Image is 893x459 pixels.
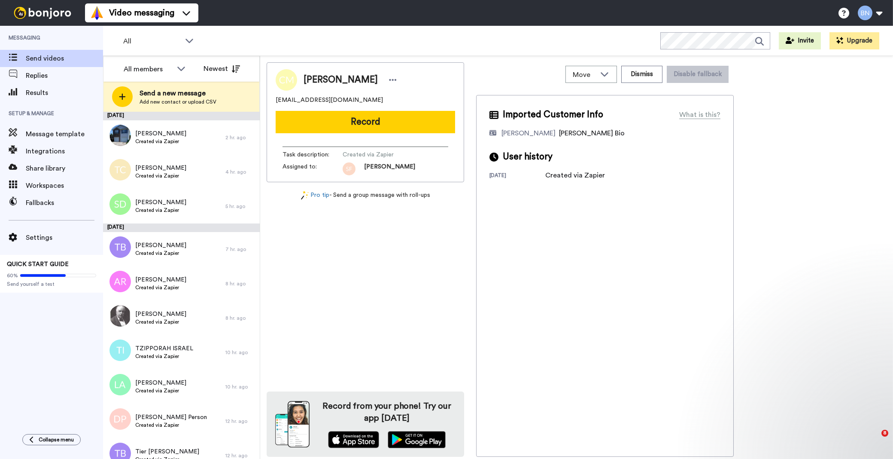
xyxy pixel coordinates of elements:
[135,275,186,284] span: [PERSON_NAME]
[22,434,81,445] button: Collapse menu
[364,162,415,175] span: [PERSON_NAME]
[109,408,131,430] img: dp.png
[679,110,720,120] div: What is this?
[124,64,173,74] div: All members
[225,134,255,141] div: 2 hr. ago
[489,172,545,181] div: [DATE]
[135,241,186,250] span: [PERSON_NAME]
[7,272,18,279] span: 60%
[135,353,193,360] span: Created via Zapier
[276,111,455,133] button: Record
[26,53,103,64] span: Send videos
[135,413,207,422] span: [PERSON_NAME] Person
[135,164,186,172] span: [PERSON_NAME]
[109,374,131,395] img: la.png
[864,430,884,450] iframe: Intercom live chat
[123,36,181,46] span: All
[26,233,103,243] span: Settings
[501,128,556,138] div: [PERSON_NAME]
[225,349,255,356] div: 10 hr. ago
[135,207,186,214] span: Created via Zapier
[109,125,131,146] img: 27bfe446-945b-491c-8645-f68daf60d90f.jpg
[7,261,69,267] span: QUICK START GUIDE
[10,7,75,19] img: bj-logo-header-white.svg
[301,191,329,200] a: Pro tip
[26,163,103,174] span: Share library
[135,344,193,353] span: TZIPPORAH ISRAEL
[318,400,456,424] h4: Record from your phone! Try our app [DATE]
[135,198,186,207] span: [PERSON_NAME]
[267,191,464,200] div: - Send a group message with roll-ups
[276,96,383,104] span: [EMAIL_ADDRESS][DOMAIN_NAME]
[225,280,255,287] div: 8 hr. ago
[109,193,131,215] img: sd.png
[667,66,729,83] button: Disable fallback
[503,108,603,121] span: Imported Customer Info
[621,66,662,83] button: Dismiss
[26,88,103,98] span: Results
[225,383,255,390] div: 10 hr. ago
[225,452,255,459] div: 12 hr. ago
[109,305,131,327] img: 9734963c-ea08-4867-840b-5350a8a17fe2.jpg
[26,181,103,191] span: Workspaces
[135,250,186,257] span: Created via Zapier
[26,129,103,139] span: Message template
[135,318,186,325] span: Created via Zapier
[135,310,186,318] span: [PERSON_NAME]
[135,172,186,179] span: Created via Zapier
[197,60,246,77] button: Newest
[135,129,186,138] span: [PERSON_NAME]
[225,203,255,210] div: 5 hr. ago
[276,69,297,91] img: Image of Colm McElroy
[109,340,131,361] img: ti.png
[135,379,186,387] span: [PERSON_NAME]
[275,401,310,447] img: download
[573,70,596,80] span: Move
[26,198,103,208] span: Fallbacks
[135,447,199,456] span: Tier [PERSON_NAME]
[140,98,216,105] span: Add new contact or upload CSV
[140,88,216,98] span: Send a new message
[7,281,96,288] span: Send yourself a test
[388,431,446,448] img: playstore
[135,387,186,394] span: Created via Zapier
[135,138,186,145] span: Created via Zapier
[304,73,378,86] span: [PERSON_NAME]
[343,150,424,159] span: Created via Zapier
[881,430,888,437] span: 8
[103,223,260,232] div: [DATE]
[103,112,260,120] div: [DATE]
[109,236,131,258] img: tb.png
[135,284,186,291] span: Created via Zapier
[559,130,625,137] span: [PERSON_NAME] Bio
[225,246,255,253] div: 7 hr. ago
[301,191,309,200] img: magic-wand.svg
[779,32,821,49] button: Invite
[135,422,207,428] span: Created via Zapier
[343,162,355,175] img: sf.png
[109,159,131,181] img: tc.png
[109,271,131,292] img: ar.png
[26,70,103,81] span: Replies
[503,150,553,163] span: User history
[225,168,255,175] div: 4 hr. ago
[282,162,343,175] span: Assigned to:
[829,32,879,49] button: Upgrade
[545,170,605,181] div: Created via Zapier
[225,315,255,321] div: 8 hr. ago
[39,436,74,443] span: Collapse menu
[90,6,104,20] img: vm-color.svg
[282,150,343,159] span: Task description :
[225,418,255,425] div: 12 hr. ago
[109,7,174,19] span: Video messaging
[328,431,379,448] img: appstore
[26,146,103,156] span: Integrations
